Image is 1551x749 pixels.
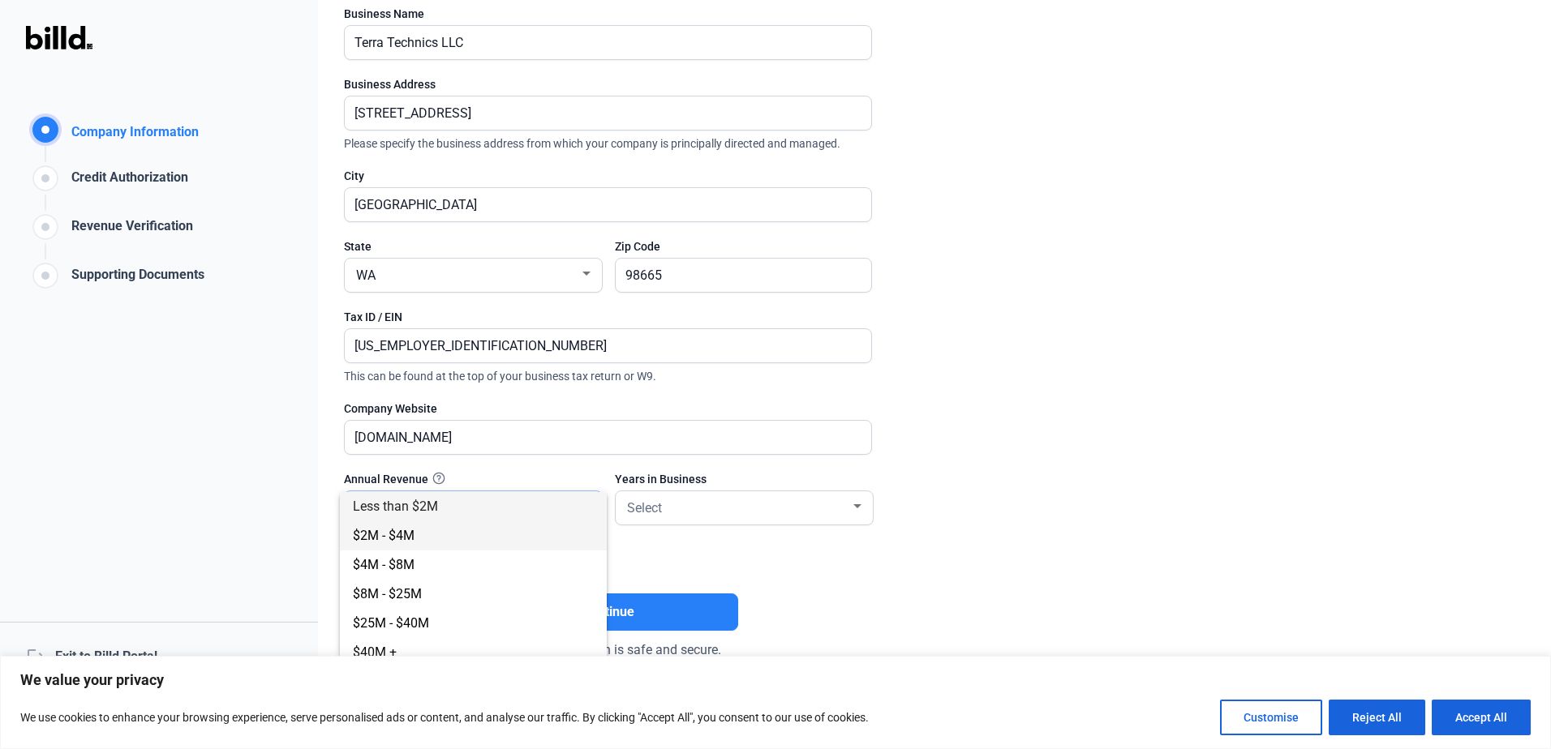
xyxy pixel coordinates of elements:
[353,586,422,601] span: $8M - $25M
[20,670,1531,690] p: We value your privacy
[353,615,429,631] span: $25M - $40M
[353,557,415,572] span: $4M - $8M
[20,708,869,727] p: We use cookies to enhance your browsing experience, serve personalised ads or content, and analys...
[353,528,415,543] span: $2M - $4M
[1329,700,1425,735] button: Reject All
[1220,700,1322,735] button: Customise
[353,644,397,660] span: $40M +
[353,499,438,514] span: Less than $2M
[1432,700,1531,735] button: Accept All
